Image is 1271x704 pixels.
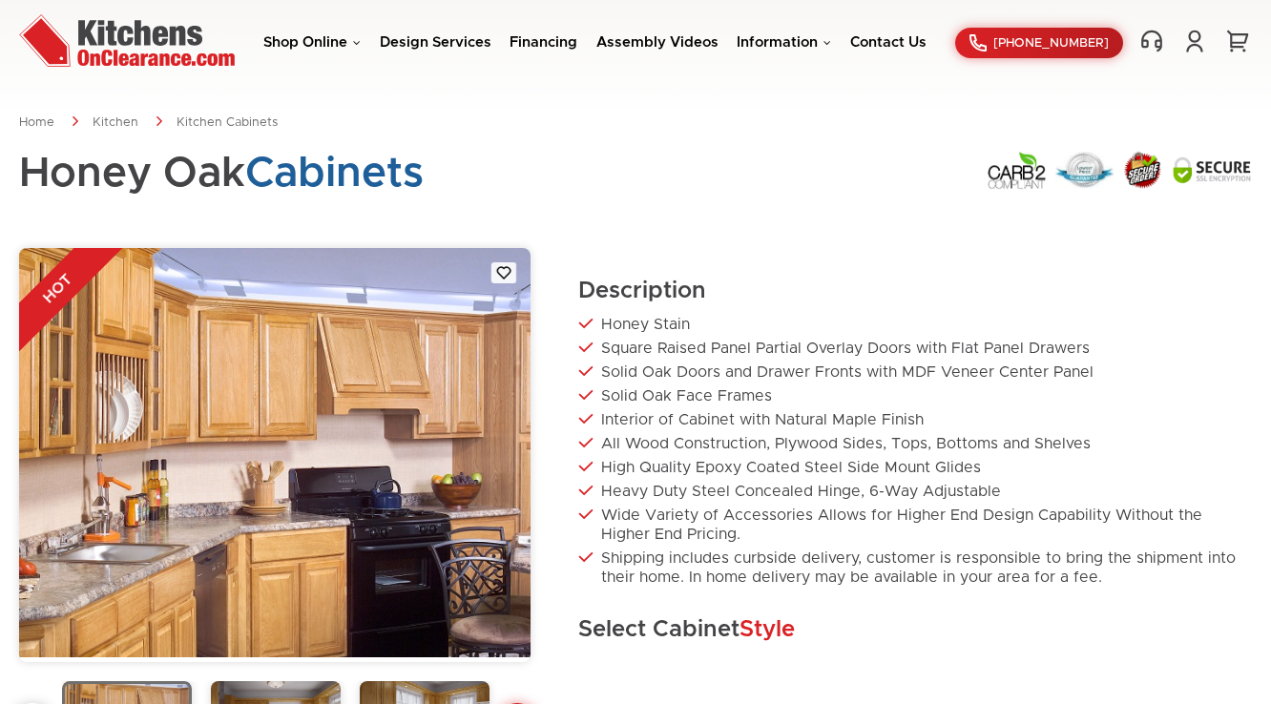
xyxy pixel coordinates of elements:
[510,35,577,50] a: Financing
[19,116,54,129] a: Home
[578,315,1252,334] li: Honey Stain
[578,458,1252,477] li: High Quality Epoxy Coated Steel Side Mount Glides
[993,37,1109,50] span: [PHONE_NUMBER]
[578,339,1252,358] li: Square Raised Panel Partial Overlay Doors with Flat Panel Drawers
[1172,155,1252,184] img: Secure SSL Encyption
[578,506,1252,544] li: Wide Variety of Accessories Allows for Higher End Design Capability Without the Higher End Pricing.
[380,35,491,50] a: Design Services
[987,151,1047,190] img: Carb2 Compliant
[596,35,719,50] a: Assembly Videos
[740,618,795,641] span: Style
[19,14,235,67] img: Kitchens On Clearance
[263,35,361,50] a: Shop Online
[93,116,138,129] a: Kitchen
[578,410,1252,429] li: Interior of Cabinet with Natural Maple Finish
[578,277,1252,305] h2: Description
[578,615,1252,644] h2: Select Cabinet
[850,35,927,50] a: Contact Us
[955,28,1123,58] a: [PHONE_NUMBER]
[578,386,1252,405] li: Solid Oak Face Frames
[737,35,831,50] a: Information
[1055,152,1114,189] img: Lowest Price Guarantee
[578,362,1252,382] li: Solid Oak Doors and Drawer Fronts with MDF Veneer Center Panel
[177,116,278,129] a: Kitchen Cabinets
[578,482,1252,501] li: Heavy Duty Steel Concealed Hinge, 6-Way Adjustable
[19,151,424,197] h1: Honey Oak
[245,153,424,195] span: Cabinets
[578,549,1252,587] li: Shipping includes curbside delivery, customer is responsible to bring the shipment into their hom...
[1122,151,1163,189] img: Secure Order
[19,248,531,657] img: 1673522190-c4-oak-fk.jpg
[578,434,1252,453] li: All Wood Construction, Plywood Sides, Tops, Bottoms and Shelves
